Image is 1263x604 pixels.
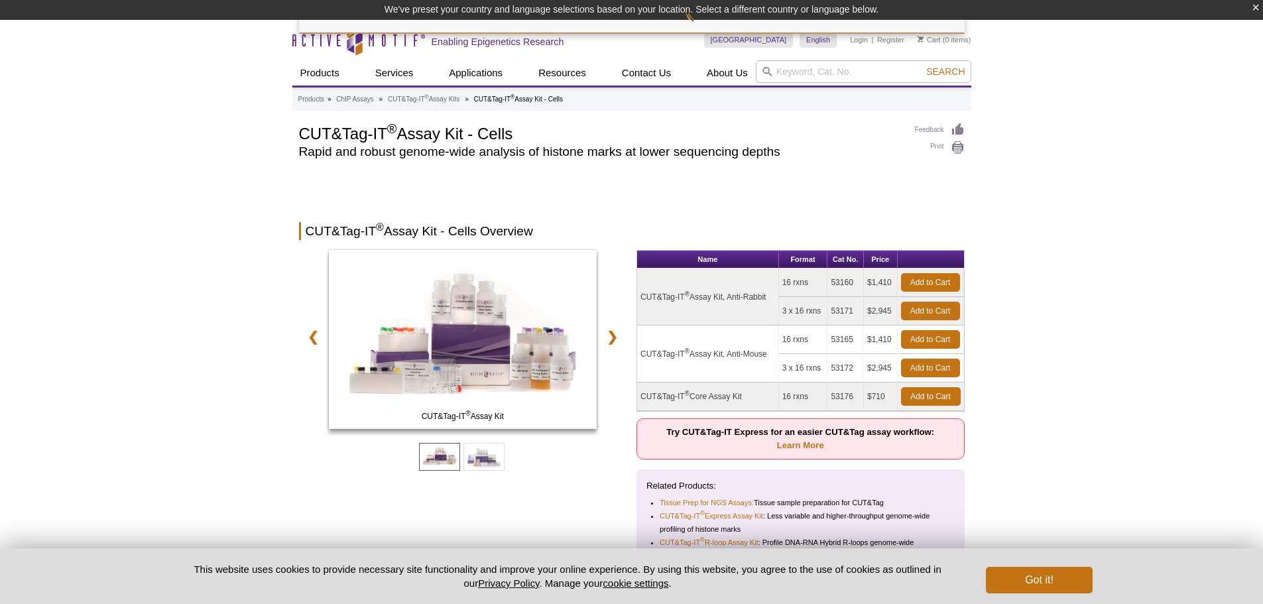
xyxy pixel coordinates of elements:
span: Search [926,66,965,77]
sup: ® [685,390,690,397]
a: English [800,32,837,48]
a: Privacy Policy [478,577,539,589]
th: Name [637,251,779,269]
td: 53172 [827,354,864,383]
a: Add to Cart [901,359,960,377]
td: 53160 [827,269,864,297]
td: $1,410 [864,269,898,297]
li: Tissue sample preparation for CUT&Tag [660,496,943,509]
sup: ® [700,537,705,544]
a: Resources [530,60,594,86]
input: Keyword, Cat. No. [756,60,971,83]
a: Contact Us [614,60,679,86]
sup: ® [700,511,705,517]
th: Price [864,251,898,269]
p: This website uses cookies to provide necessary site functionality and improve your online experie... [171,562,965,590]
td: 53171 [827,297,864,326]
li: | [872,32,874,48]
th: Cat No. [827,251,864,269]
th: Format [779,251,828,269]
h1: CUT&Tag-IT Assay Kit - Cells [299,123,902,143]
td: 53176 [827,383,864,411]
a: Add to Cart [901,330,960,349]
button: Search [922,66,969,78]
sup: ® [387,121,397,136]
button: cookie settings [603,577,668,589]
a: Learn More [777,440,824,450]
img: CUT&Tag-IT Assay Kit [329,250,597,429]
a: About Us [699,60,756,86]
a: CUT&Tag-IT®R-loop Assay Kit [660,536,758,549]
td: CUT&Tag-IT Assay Kit, Anti-Rabbit [637,269,779,326]
li: » [328,95,331,103]
button: Got it! [986,567,1092,593]
td: $710 [864,383,898,411]
a: CUT&Tag-IT®Assay Kits [388,93,459,105]
td: 3 x 16 rxns [779,354,828,383]
strong: Try CUT&Tag-IT Express for an easier CUT&Tag assay workflow: [666,427,934,450]
a: Print [915,141,965,155]
img: Change Here [685,10,720,41]
a: ChIP Assays [336,93,374,105]
a: Add to Cart [901,387,961,406]
a: Login [850,35,868,44]
li: (0 items) [918,32,971,48]
td: 16 rxns [779,269,828,297]
li: : Profile DNA-RNA Hybrid R-loops genome-wide [660,536,943,549]
a: CUT&Tag-IT Assay Kit [329,250,597,433]
img: Your Cart [918,36,924,42]
li: » [379,95,383,103]
a: Feedback [915,123,965,137]
li: CUT&Tag-IT Assay Kit - Cells [473,95,563,103]
a: Add to Cart [901,302,960,320]
sup: ® [685,347,690,355]
li: : Less variable and higher-throughput genome-wide profiling of histone marks [660,509,943,536]
td: 3 x 16 rxns [779,297,828,326]
a: ❮ [299,322,328,352]
td: 53165 [827,326,864,354]
a: Cart [918,35,941,44]
span: CUT&Tag-IT Assay Kit [331,410,594,423]
a: Register [877,35,904,44]
a: ❯ [598,322,627,352]
td: $1,410 [864,326,898,354]
a: Add to Cart [901,273,960,292]
h2: Rapid and robust genome-wide analysis of histone marks at lower sequencing depths [299,146,902,158]
a: [GEOGRAPHIC_DATA] [704,32,794,48]
a: Services [367,60,422,86]
sup: ® [685,290,690,298]
td: CUT&Tag-IT Assay Kit, Anti-Mouse [637,326,779,383]
a: Products [298,93,324,105]
a: Applications [441,60,511,86]
h2: CUT&Tag-IT Assay Kit - Cells Overview [299,222,965,240]
p: Related Products: [646,479,955,493]
td: 16 rxns [779,326,828,354]
h2: Enabling Epigenetics Research [432,36,564,48]
td: 16 rxns [779,383,828,411]
sup: ® [465,410,470,417]
a: Products [292,60,347,86]
a: Tissue Prep for NGS Assays: [660,496,754,509]
sup: ® [425,93,429,100]
sup: ® [376,221,384,233]
td: $2,945 [864,297,898,326]
td: CUT&Tag-IT Core Assay Kit [637,383,779,411]
li: » [465,95,469,103]
sup: ® [511,93,514,100]
a: CUT&Tag-IT®Express Assay Kit [660,509,763,522]
td: $2,945 [864,354,898,383]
